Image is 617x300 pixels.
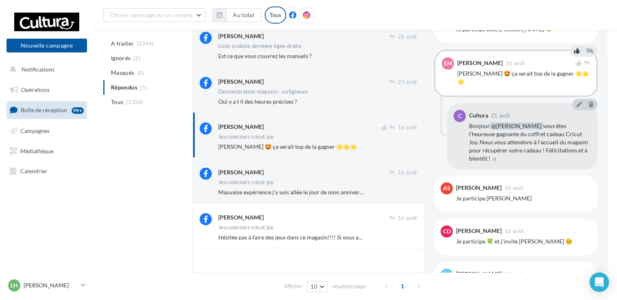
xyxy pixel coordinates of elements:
[134,55,141,61] span: (1)
[218,225,274,230] div: Jeu concours cricut joy
[457,60,503,66] div: [PERSON_NAME]
[218,213,264,222] div: [PERSON_NAME]
[72,107,84,114] div: 99+
[284,283,302,290] span: Afficher
[226,8,261,22] button: Au total
[457,70,590,86] div: [PERSON_NAME] 🤩 ça serait top de la gagner 🌟🌟🌟
[5,122,89,139] a: Campagnes
[20,147,54,154] span: Médiathèque
[265,7,286,24] div: Tous
[311,283,317,290] span: 10
[218,98,297,105] span: Oui y a t il des heures précises ?
[21,86,50,93] span: Opérations
[5,163,89,180] a: Calendrier
[218,52,312,59] span: Est ce que vous couvrez les manuels ?
[7,39,87,52] button: Nouvelle campagne
[504,185,524,191] span: 16 août
[20,127,50,134] span: Campagnes
[218,43,302,49] div: Liste scolaire dernière ligne droite
[443,227,451,235] span: CD
[456,271,502,277] div: [PERSON_NAME]
[218,168,264,176] div: [PERSON_NAME]
[589,272,609,292] div: Open Intercom Messenger
[469,122,588,162] span: Bonjour vous êtes l'heureuse gagnante du coffret cadeau Cricut Joy. Nous vous attendons à l'accue...
[212,8,261,22] button: Au total
[456,185,502,191] div: [PERSON_NAME]
[506,61,525,66] span: 16 août
[442,270,452,278] span: AW
[5,61,85,78] button: Notifications
[398,124,417,131] span: 16 août
[20,167,48,174] span: Calendrier
[111,69,134,77] span: Masqués
[22,66,54,73] span: Notifications
[5,143,89,160] a: Médiathèque
[456,194,591,202] div: Je participe [PERSON_NAME]
[458,112,462,120] span: C
[21,107,67,113] span: Boîte de réception
[218,123,264,131] div: [PERSON_NAME]
[5,81,89,98] a: Opérations
[307,281,328,292] button: 10
[111,39,134,48] span: A traiter
[398,215,417,222] span: 16 août
[396,280,409,293] span: 1
[5,101,89,119] a: Boîte de réception99+
[443,184,450,192] span: AS
[444,59,452,67] span: EM
[398,33,417,41] span: 28 août
[398,78,417,86] span: 23 août
[218,134,274,139] div: Jeu concours cricut joy
[490,122,543,129] span: @[PERSON_NAME]
[103,8,206,22] button: Choisir une page ou un compte
[137,40,154,47] span: (1344)
[504,272,524,277] span: 16 août
[111,54,130,62] span: Ignorés
[126,99,143,105] span: (1350)
[332,283,366,290] span: résultats/page
[137,70,144,76] span: (0)
[491,113,510,118] span: 21 août
[7,278,87,293] a: LH [PERSON_NAME]
[218,32,264,40] div: [PERSON_NAME]
[218,143,357,150] span: [PERSON_NAME] 🤩 ça serait top de la gagner 🌟🌟🌟
[110,11,192,18] span: Choisir une page ou un compte
[398,169,417,176] span: 16 août
[456,228,502,234] div: [PERSON_NAME]
[218,180,274,185] div: Jeu concours cricut joy
[469,113,488,118] div: Cultura
[218,89,308,94] div: Démonstration magasin : surligneurs
[24,281,78,289] p: [PERSON_NAME]
[456,237,591,246] div: Je participe 🍀 et j'invite [PERSON_NAME] 😊
[11,281,18,289] span: LH
[218,78,264,86] div: [PERSON_NAME]
[504,228,524,234] span: 16 août
[111,98,123,106] span: Tous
